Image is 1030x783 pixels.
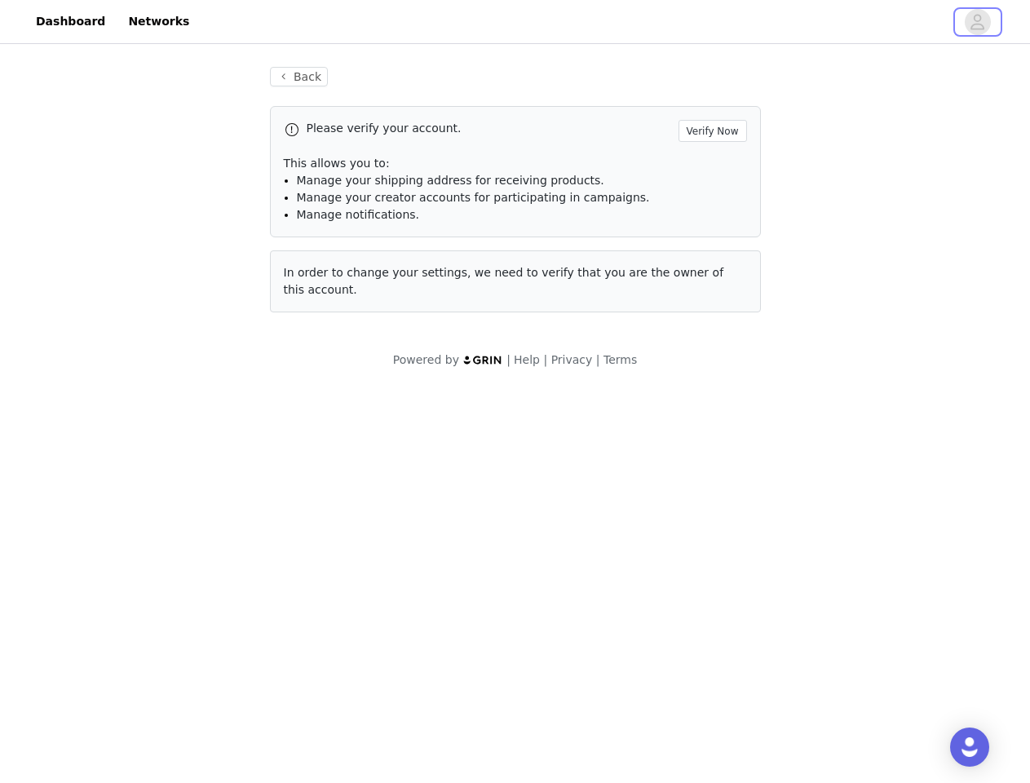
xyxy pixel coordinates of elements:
[284,155,747,172] p: This allows you to:
[297,191,650,204] span: Manage your creator accounts for participating in campaigns.
[596,353,600,366] span: |
[284,266,724,296] span: In order to change your settings, we need to verify that you are the owner of this account.
[118,3,199,40] a: Networks
[270,67,329,86] button: Back
[307,120,672,137] p: Please verify your account.
[297,208,420,221] span: Manage notifications.
[514,353,540,366] a: Help
[393,353,459,366] span: Powered by
[543,353,547,366] span: |
[603,353,637,366] a: Terms
[297,174,604,187] span: Manage your shipping address for receiving products.
[462,355,503,365] img: logo
[970,9,985,35] div: avatar
[551,353,593,366] a: Privacy
[506,353,511,366] span: |
[26,3,115,40] a: Dashboard
[950,728,989,767] div: Open Intercom Messenger
[679,120,747,142] button: Verify Now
